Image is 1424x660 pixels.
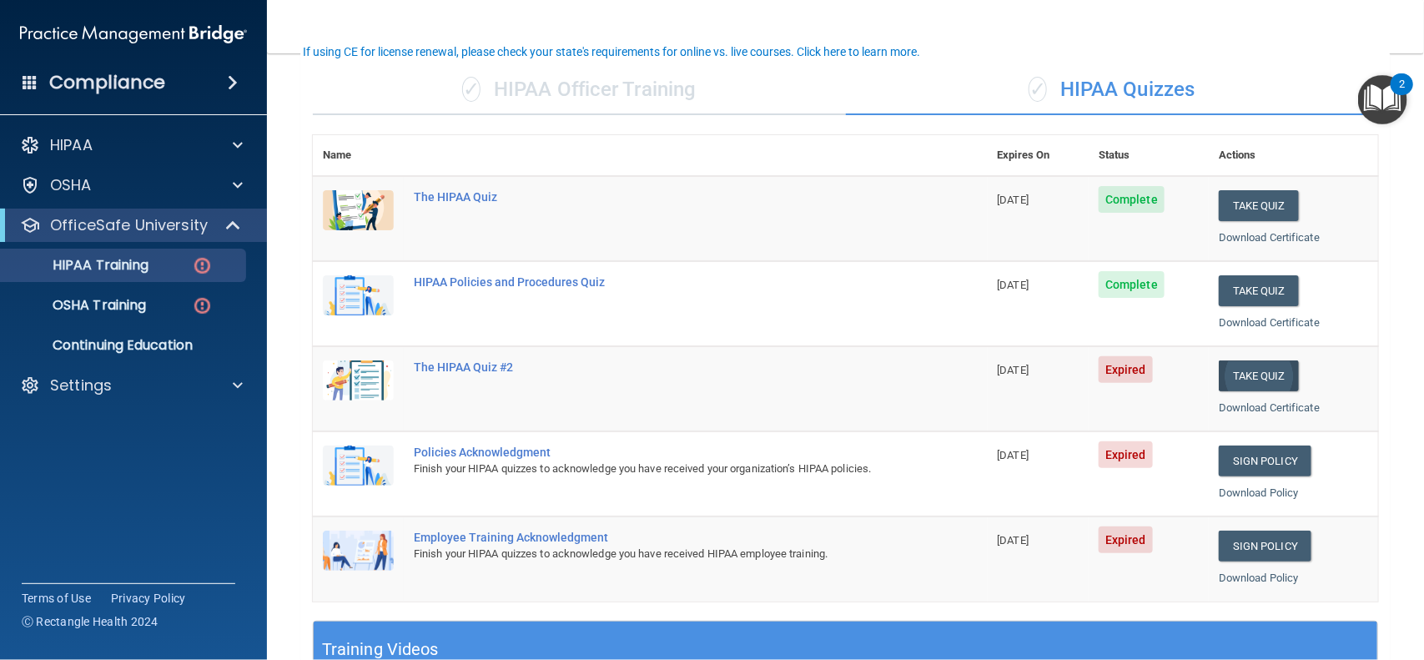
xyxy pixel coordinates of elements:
a: Download Certificate [1219,231,1320,244]
button: Take Quiz [1219,190,1299,221]
img: danger-circle.6113f641.png [192,295,213,316]
h4: Compliance [49,71,165,94]
span: Expired [1099,526,1153,553]
a: Privacy Policy [111,590,186,607]
div: The HIPAA Quiz #2 [414,360,904,374]
p: OSHA Training [11,297,146,314]
div: HIPAA Quizzes [846,65,1379,115]
span: [DATE] [998,194,1029,206]
th: Expires On [988,135,1089,176]
a: OSHA [20,175,243,195]
a: Terms of Use [22,590,91,607]
a: Download Policy [1219,572,1299,584]
p: HIPAA Training [11,257,148,274]
p: HIPAA [50,135,93,155]
span: Complete [1099,186,1165,213]
span: [DATE] [998,364,1029,376]
a: OfficeSafe University [20,215,242,235]
div: HIPAA Officer Training [313,65,846,115]
span: [DATE] [998,449,1029,461]
div: Finish your HIPAA quizzes to acknowledge you have received HIPAA employee training. [414,544,904,564]
th: Status [1089,135,1209,176]
span: ✓ [462,77,481,102]
span: [DATE] [998,534,1029,547]
a: Download Certificate [1219,316,1320,329]
span: [DATE] [998,279,1029,291]
span: ✓ [1029,77,1047,102]
div: Policies Acknowledgment [414,446,904,459]
button: If using CE for license renewal, please check your state's requirements for online vs. live cours... [300,43,923,60]
button: Take Quiz [1219,275,1299,306]
p: OSHA [50,175,92,195]
a: Download Policy [1219,486,1299,499]
div: Employee Training Acknowledgment [414,531,904,544]
th: Actions [1209,135,1378,176]
div: HIPAA Policies and Procedures Quiz [414,275,904,289]
a: Sign Policy [1219,446,1311,476]
a: HIPAA [20,135,243,155]
p: OfficeSafe University [50,215,208,235]
p: Continuing Education [11,337,239,354]
div: 2 [1399,84,1405,106]
div: If using CE for license renewal, please check your state's requirements for online vs. live cours... [303,46,920,58]
button: Open Resource Center, 2 new notifications [1358,75,1407,124]
a: Settings [20,375,243,395]
p: Settings [50,375,112,395]
a: Sign Policy [1219,531,1311,562]
th: Name [313,135,404,176]
div: Finish your HIPAA quizzes to acknowledge you have received your organization’s HIPAA policies. [414,459,904,479]
a: Download Certificate [1219,401,1320,414]
span: Ⓒ Rectangle Health 2024 [22,613,159,630]
div: The HIPAA Quiz [414,190,904,204]
button: Take Quiz [1219,360,1299,391]
span: Expired [1099,356,1153,383]
span: Expired [1099,441,1153,468]
span: Complete [1099,271,1165,298]
img: danger-circle.6113f641.png [192,255,213,276]
img: PMB logo [20,18,247,51]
